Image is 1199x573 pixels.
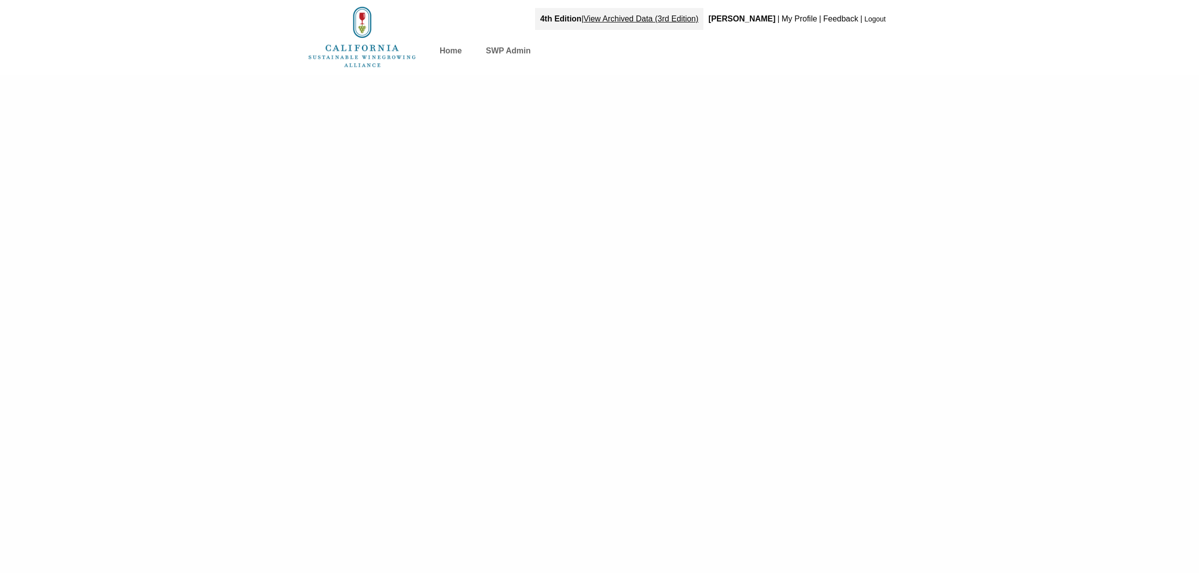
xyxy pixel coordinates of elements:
[776,8,780,30] div: |
[584,14,698,23] a: View Archived Data (3rd Edition)
[535,8,703,30] div: |
[823,14,858,23] a: Feedback
[864,15,886,23] a: Logout
[307,32,417,40] a: Home
[307,5,417,69] img: logo_cswa2x.png
[818,8,822,30] div: |
[781,14,817,23] a: My Profile
[440,44,462,61] a: Home
[540,14,582,23] strong: 4th Edition
[486,44,531,61] a: SWP Admin
[859,8,863,30] div: |
[708,14,775,23] b: [PERSON_NAME]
